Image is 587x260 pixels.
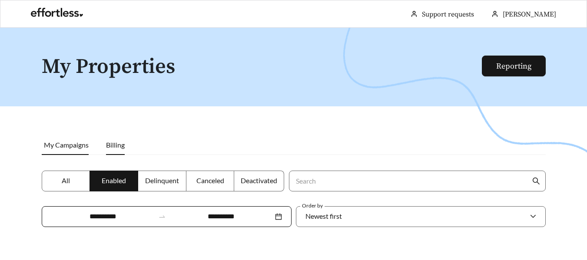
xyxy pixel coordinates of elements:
[422,10,474,19] a: Support requests
[158,213,166,221] span: to
[196,176,224,184] span: Canceled
[62,176,70,184] span: All
[532,177,540,185] span: search
[102,176,126,184] span: Enabled
[145,176,179,184] span: Delinquent
[241,176,277,184] span: Deactivated
[158,213,166,221] span: swap-right
[503,10,556,19] span: [PERSON_NAME]
[44,141,89,149] span: My Campaigns
[496,61,531,71] a: Reporting
[482,56,546,76] button: Reporting
[305,212,342,220] span: Newest first
[42,56,483,79] h1: My Properties
[106,141,125,149] span: Billing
